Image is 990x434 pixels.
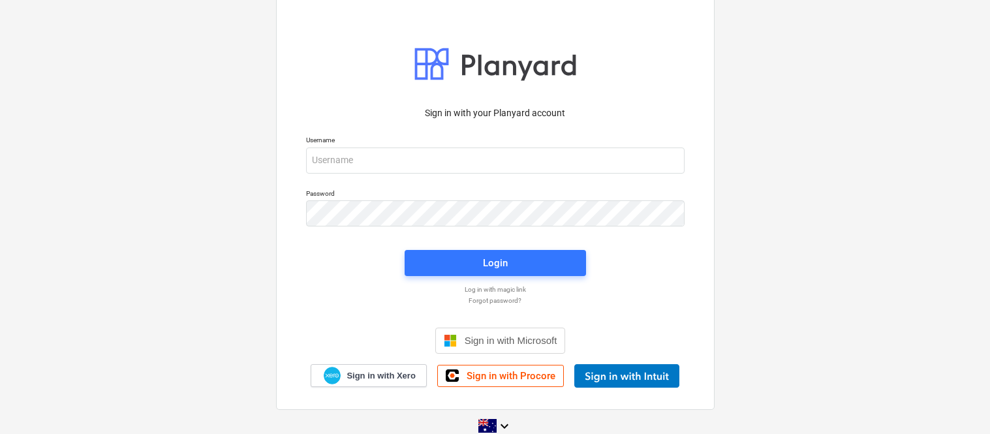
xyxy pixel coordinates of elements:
[347,370,415,382] span: Sign in with Xero
[444,334,457,347] img: Microsoft logo
[497,418,512,434] i: keyboard_arrow_down
[306,136,685,147] p: Username
[311,364,427,387] a: Sign in with Xero
[300,285,691,294] a: Log in with magic link
[465,335,557,346] span: Sign in with Microsoft
[483,255,508,271] div: Login
[437,365,564,387] a: Sign in with Procore
[405,250,586,276] button: Login
[467,370,555,382] span: Sign in with Procore
[306,106,685,120] p: Sign in with your Planyard account
[306,147,685,174] input: Username
[306,189,685,200] p: Password
[324,367,341,384] img: Xero logo
[300,296,691,305] a: Forgot password?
